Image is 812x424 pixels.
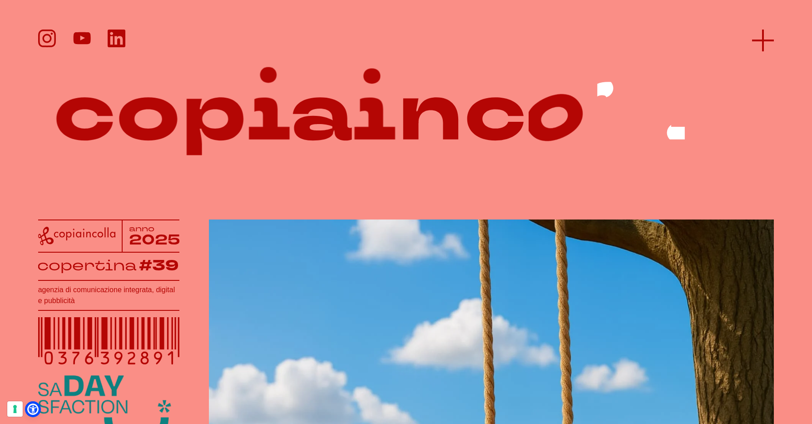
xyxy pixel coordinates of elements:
[27,404,39,415] a: Open Accessibility Menu
[139,255,179,276] tspan: #39
[38,284,179,306] h1: agenzia di comunicazione integrata, digital e pubblicità
[129,223,154,234] tspan: anno
[129,230,180,249] tspan: 2025
[7,401,23,417] button: Le tue preferenze relative al consenso per le tecnologie di tracciamento
[37,255,137,275] tspan: copertina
